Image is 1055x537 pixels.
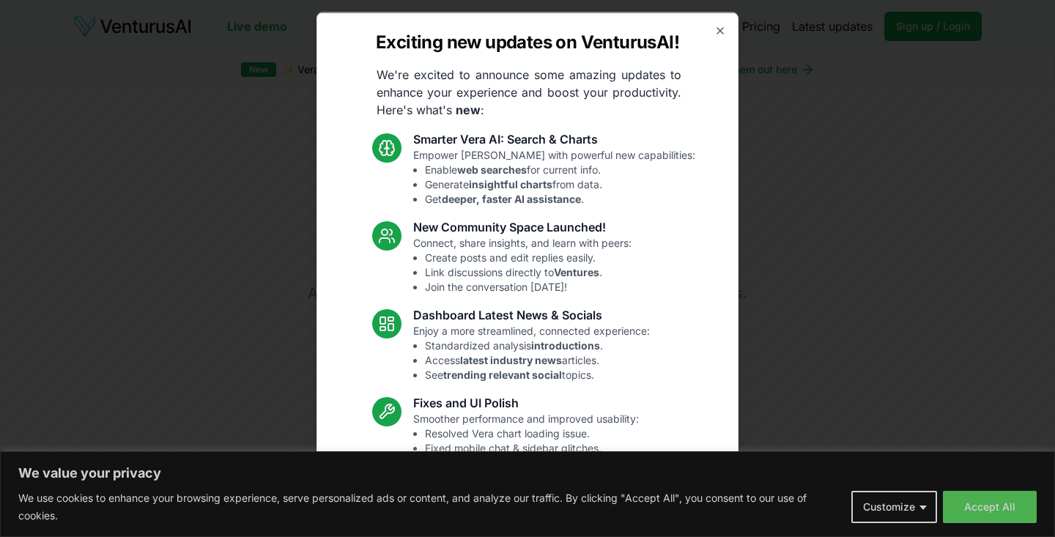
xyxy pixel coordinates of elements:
[442,192,581,204] strong: deeper, faster AI assistance
[425,177,695,191] li: Generate from data.
[413,218,632,235] h3: New Community Space Launched!
[376,30,679,53] h2: Exciting new updates on VenturusAI!
[425,440,639,455] li: Fixed mobile chat & sidebar glitches.
[457,163,527,175] strong: web searches
[460,353,562,366] strong: latest industry news
[413,130,695,147] h3: Smarter Vera AI: Search & Charts
[456,102,481,116] strong: new
[425,250,632,264] li: Create posts and edit replies easily.
[531,338,600,351] strong: introductions
[425,162,695,177] li: Enable for current info.
[425,426,639,440] li: Resolved Vera chart loading issue.
[425,264,632,279] li: Link discussions directly to .
[425,338,650,352] li: Standardized analysis .
[425,352,650,367] li: Access articles.
[413,235,632,294] p: Connect, share insights, and learn with peers:
[413,393,639,411] h3: Fixes and UI Polish
[425,279,632,294] li: Join the conversation [DATE]!
[413,411,639,470] p: Smoother performance and improved usability:
[425,191,695,206] li: Get .
[554,265,599,278] strong: Ventures
[443,368,562,380] strong: trending relevant social
[413,305,650,323] h3: Dashboard Latest News & Socials
[413,323,650,382] p: Enjoy a more streamlined, connected experience:
[365,65,693,118] p: We're excited to announce some amazing updates to enhance your experience and boost your producti...
[363,481,692,534] p: These updates are designed to make VenturusAI more powerful, intuitive, and user-friendly. Let us...
[469,177,552,190] strong: insightful charts
[425,455,639,470] li: Enhanced overall UI consistency.
[413,147,695,206] p: Empower [PERSON_NAME] with powerful new capabilities:
[425,367,650,382] li: See topics.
